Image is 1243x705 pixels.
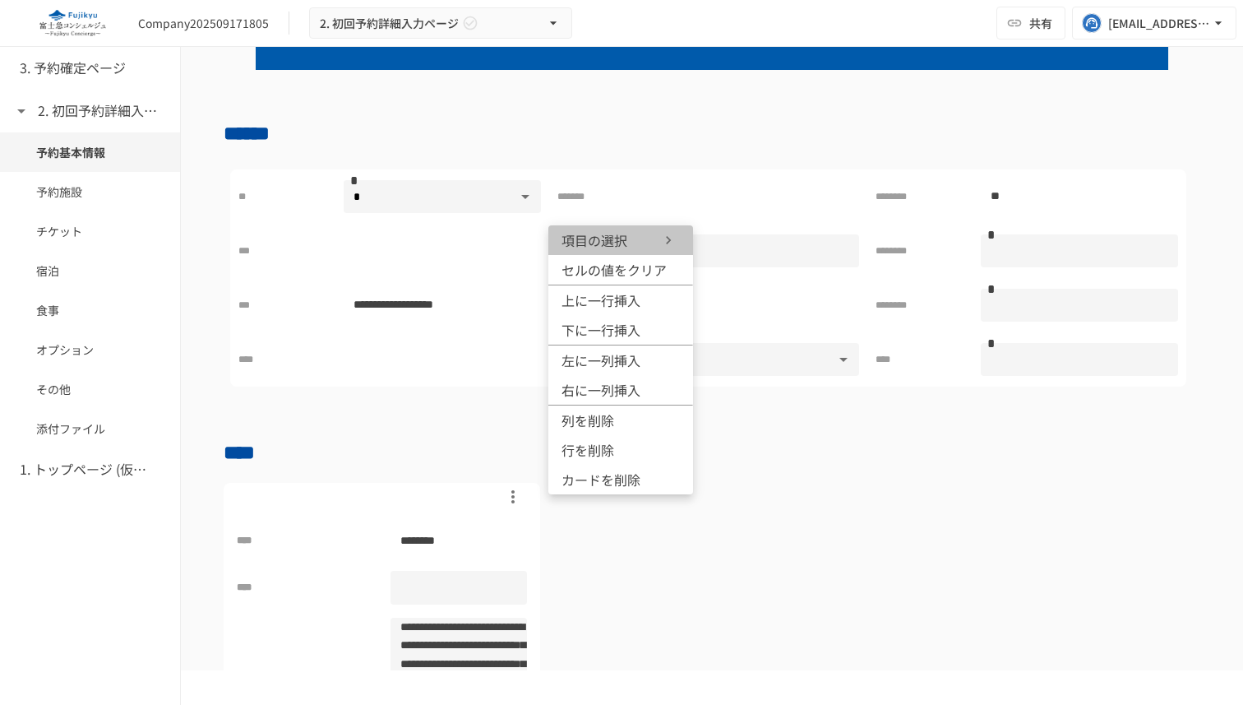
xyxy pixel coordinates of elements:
span: 行を削除 [561,440,614,460]
span: 下に一行挿入 [561,320,640,340]
span: 列を削除 [561,410,614,430]
span: 右に一列挿入 [561,380,640,400]
span: カードを削除 [561,470,640,489]
span: 上に一行挿入 [561,290,640,310]
span: 項目の選択 [561,230,660,250]
span: 左に一列挿入 [561,350,640,370]
span: セルの値をクリア [561,260,667,280]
